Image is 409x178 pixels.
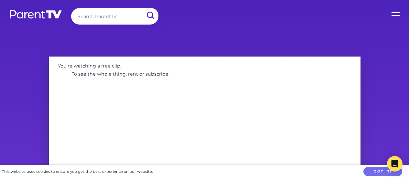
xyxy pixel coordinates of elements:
[363,167,402,176] button: Got it!
[2,168,153,175] div: This website uses cookies to ensure you get the best experience on our website.
[71,8,158,25] input: Search ParentTV
[142,8,158,23] input: Submit
[53,61,126,70] p: You're watching a free clip.
[67,69,174,79] p: To see the whole thing, rent or subscribe.
[9,10,62,19] img: parenttv-logo-white.4c85aaf.svg
[387,156,403,172] div: Open Intercom Messenger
